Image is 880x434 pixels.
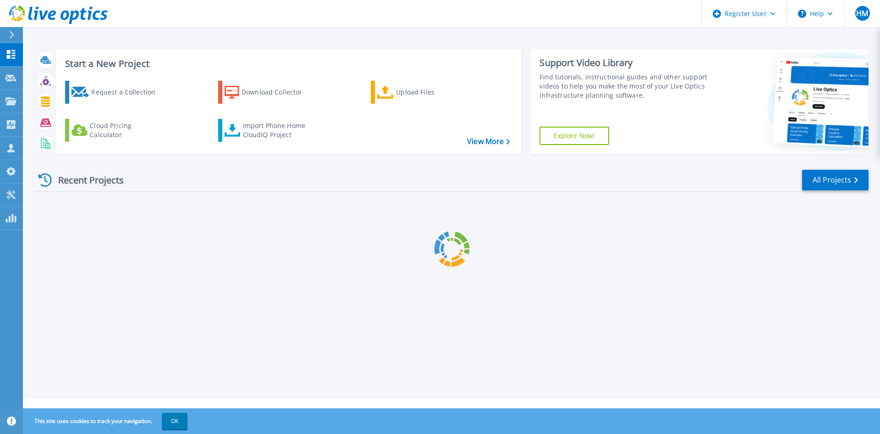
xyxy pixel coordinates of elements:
[242,83,315,101] div: Download Collector
[65,81,167,104] a: Request a Collection
[90,121,163,139] div: Cloud Pricing Calculator
[539,127,609,145] a: Explore Now!
[35,169,136,191] div: Recent Projects
[467,137,510,146] a: View More
[65,119,167,142] a: Cloud Pricing Calculator
[802,170,869,190] a: All Projects
[396,83,469,101] div: Upload Files
[91,83,165,101] div: Request a Collection
[539,72,712,100] div: Find tutorials, instructional guides and other support videos to help you make the most of your L...
[218,81,320,104] a: Download Collector
[243,121,314,139] div: Import Phone Home CloudIQ Project
[65,59,510,69] h3: Start a New Project
[162,413,187,429] button: OK
[25,413,187,429] span: This site uses cookies to track your navigation.
[539,57,712,69] div: Support Video Library
[371,81,473,104] a: Upload Files
[856,10,868,17] span: HM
